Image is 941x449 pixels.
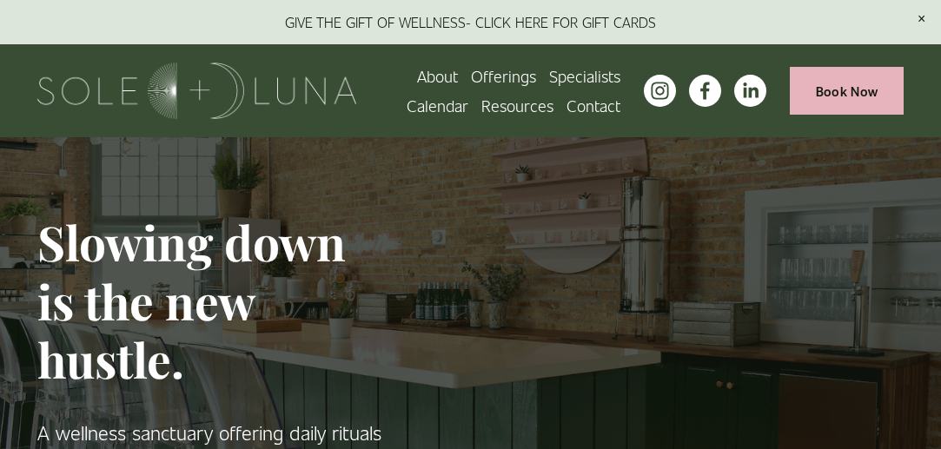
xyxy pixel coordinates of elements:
a: About [417,62,458,90]
a: facebook-unauth [689,75,721,107]
a: Book Now [790,67,903,115]
img: Sole + Luna [37,63,356,119]
h1: Slowing down is the new hustle. [37,213,393,389]
a: LinkedIn [734,75,766,107]
a: folder dropdown [471,62,536,90]
span: Offerings [471,63,536,89]
a: Calendar [407,91,468,120]
span: Resources [481,93,553,119]
a: Contact [567,91,620,120]
a: instagram-unauth [644,75,676,107]
a: folder dropdown [481,91,553,120]
a: Specialists [549,62,620,90]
